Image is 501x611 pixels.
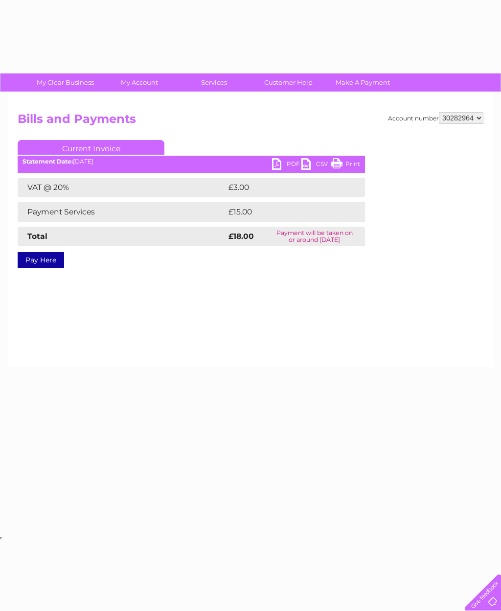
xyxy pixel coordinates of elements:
a: PDF [272,158,301,172]
strong: Total [27,232,47,241]
strong: £18.00 [228,232,254,241]
td: Payment will be taken on or around [DATE] [264,227,365,246]
a: Services [174,73,254,92]
a: Current Invoice [18,140,164,155]
td: Payment Services [18,202,226,222]
a: My Clear Business [25,73,106,92]
td: VAT @ 20% [18,178,226,197]
a: CSV [301,158,331,172]
a: My Account [99,73,180,92]
a: Make A Payment [322,73,403,92]
td: £15.00 [226,202,344,222]
a: Print [331,158,360,172]
div: Account number [388,112,483,124]
h2: Bills and Payments [18,112,483,131]
a: Pay Here [18,252,64,268]
b: Statement Date: [23,158,73,165]
div: [DATE] [18,158,365,165]
a: Customer Help [248,73,329,92]
td: £3.00 [226,178,342,197]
